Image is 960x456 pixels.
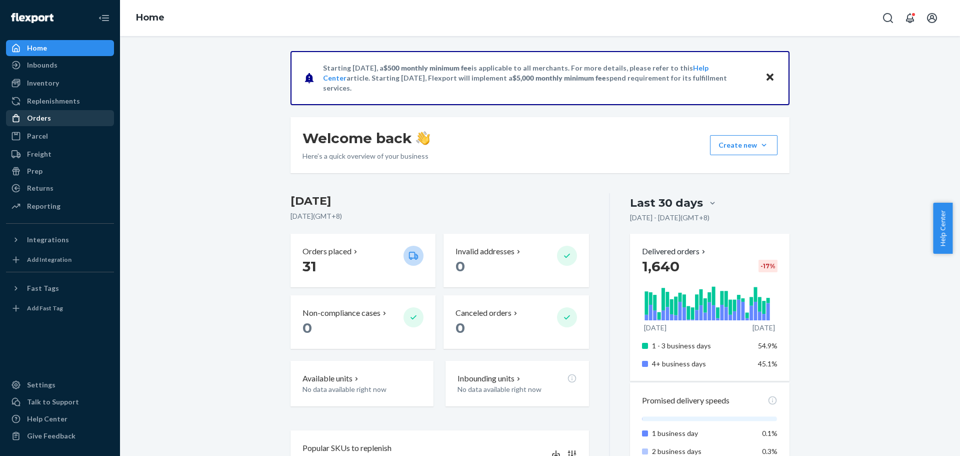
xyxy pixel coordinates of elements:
span: 54.9% [758,341,777,350]
button: Open Search Box [878,8,898,28]
p: Non-compliance cases [302,307,380,319]
button: Open notifications [900,8,920,28]
button: Give Feedback [6,428,114,444]
div: Parcel [27,131,48,141]
p: No data available right now [457,384,576,394]
p: [DATE] [752,323,775,333]
button: Help Center [933,203,952,254]
button: Close [763,71,776,85]
p: Here’s a quick overview of your business [302,151,430,161]
div: Inbounds [27,60,57,70]
p: [DATE] - [DATE] ( GMT+8 ) [630,213,709,223]
div: Inventory [27,78,59,88]
a: Inbounds [6,57,114,73]
p: 1 business day [652,428,750,438]
a: Returns [6,180,114,196]
a: Home [136,12,164,23]
div: Prep [27,166,42,176]
button: Inbounding unitsNo data available right now [445,361,588,406]
ol: breadcrumbs [128,4,172,33]
h3: [DATE] [290,193,589,209]
div: Last 30 days [630,195,703,211]
div: Integrations [27,235,69,245]
div: -17 % [758,260,777,272]
span: 0 [302,319,312,336]
a: Help Center [6,411,114,427]
a: Freight [6,146,114,162]
button: Fast Tags [6,280,114,296]
a: Settings [6,377,114,393]
button: Invalid addresses 0 [443,234,588,287]
div: Add Integration [27,255,71,264]
button: Available unitsNo data available right now [290,361,433,406]
div: Add Fast Tag [27,304,63,312]
span: 0.1% [762,429,777,437]
div: Reporting [27,201,60,211]
a: Orders [6,110,114,126]
p: [DATE] [644,323,666,333]
a: Add Integration [6,252,114,268]
p: Orders placed [302,246,351,257]
img: Flexport logo [11,13,53,23]
span: $500 monthly minimum fee [383,64,471,72]
a: Home [6,40,114,56]
div: Settings [27,380,55,390]
button: Delivered orders [642,246,707,257]
a: Add Fast Tag [6,300,114,316]
p: Promised delivery speeds [642,395,729,406]
h1: Welcome back [302,129,430,147]
button: Close Navigation [94,8,114,28]
div: Returns [27,183,53,193]
a: Replenishments [6,93,114,109]
button: Orders placed 31 [290,234,435,287]
button: Integrations [6,232,114,248]
div: Freight [27,149,51,159]
div: Give Feedback [27,431,75,441]
p: Popular SKUs to replenish [302,442,391,454]
p: 1 - 3 business days [652,341,750,351]
a: Reporting [6,198,114,214]
p: [DATE] ( GMT+8 ) [290,211,589,221]
a: Parcel [6,128,114,144]
p: Canceled orders [455,307,511,319]
span: 0 [455,258,465,275]
div: Orders [27,113,51,123]
button: Non-compliance cases 0 [290,295,435,349]
button: Canceled orders 0 [443,295,588,349]
img: hand-wave emoji [416,131,430,145]
div: Fast Tags [27,283,59,293]
a: Prep [6,163,114,179]
a: Inventory [6,75,114,91]
span: 0.3% [762,447,777,455]
button: Create new [710,135,777,155]
span: $5,000 monthly minimum fee [512,74,606,82]
a: Talk to Support [6,394,114,410]
div: Help Center [27,414,67,424]
span: 31 [302,258,316,275]
span: 45.1% [758,359,777,368]
div: Home [27,43,47,53]
p: Starting [DATE], a is applicable to all merchants. For more details, please refer to this article... [323,63,755,93]
p: No data available right now [302,384,421,394]
p: 4+ business days [652,359,750,369]
span: 1,640 [642,258,679,275]
div: Talk to Support [27,397,79,407]
span: 0 [455,319,465,336]
p: Available units [302,373,352,384]
p: Inbounding units [457,373,514,384]
p: Invalid addresses [455,246,514,257]
button: Open account menu [922,8,942,28]
div: Replenishments [27,96,80,106]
